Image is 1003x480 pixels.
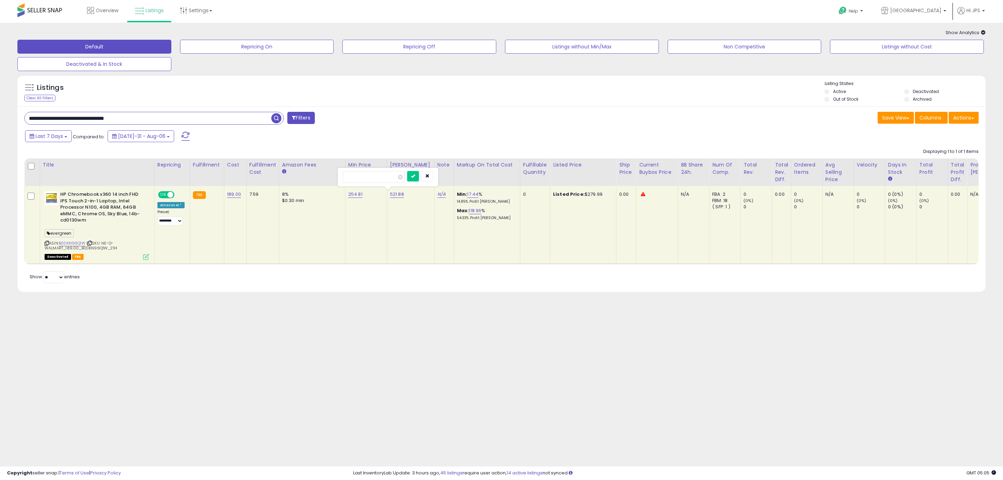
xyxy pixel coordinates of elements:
[249,191,274,198] div: 7.59
[849,8,858,14] span: Help
[553,191,611,198] div: $279.99
[146,7,164,14] span: Listings
[193,161,221,169] div: Fulfillment
[744,191,772,198] div: 0
[744,161,769,176] div: Total Rev.
[348,161,384,169] div: Min Price
[619,191,631,198] div: 0.00
[681,191,704,198] div: N/A
[287,112,314,124] button: Filters
[17,57,171,71] button: Deactivated & In Stock
[619,161,633,176] div: Ship Price
[157,202,185,208] div: Amazon AI *
[951,161,964,183] div: Total Profit Diff.
[888,204,916,210] div: 0 (0%)
[457,208,515,220] div: %
[553,191,585,198] b: Listed Price:
[437,191,446,198] a: N/A
[467,191,479,198] a: 17.44
[857,204,885,210] div: 0
[457,161,517,169] div: Markup on Total Cost
[36,133,63,140] span: Last 7 Days
[118,133,165,140] span: [DATE]-31 - Aug-06
[744,204,772,210] div: 0
[888,191,916,198] div: 0 (0%)
[712,204,735,210] div: ( SFP: 1 )
[45,229,74,237] span: evergreen
[348,191,363,198] a: 254.81
[469,207,481,214] a: 118.96
[60,191,145,225] b: HP Chromebook x360 14 inch FHD IPS Touch 2-in-1 Laptop, Intel Processor N100, 4GB RAM, 64GB eMMC,...
[457,199,515,204] p: 14.85% Profit [PERSON_NAME]
[553,161,613,169] div: Listed Price
[878,112,914,124] button: Save View
[45,254,71,260] span: All listings that are unavailable for purchase on Amazon for any reason other than out-of-stock
[523,191,545,198] div: 0
[282,169,286,175] small: Amazon Fees.
[17,40,171,54] button: Default
[919,161,945,176] div: Total Profit
[775,191,786,198] div: 0.00
[833,88,846,94] label: Active
[227,191,241,198] a: 189.00
[833,1,870,23] a: Help
[857,198,866,203] small: (0%)
[857,161,882,169] div: Velocity
[73,133,105,140] span: Compared to:
[833,96,858,102] label: Out of Stock
[668,40,822,54] button: Non Competitive
[282,191,340,198] div: 8%
[681,161,706,176] div: BB Share 24h.
[919,114,941,121] span: Columns
[966,7,980,14] span: Hi JPS
[180,40,334,54] button: Repricing On
[193,191,206,199] small: FBA
[951,191,962,198] div: 0.00
[825,191,848,198] div: N/A
[888,176,892,182] small: Days In Stock.
[794,161,819,176] div: Ordered Items
[173,192,185,198] span: OFF
[913,96,932,102] label: Archived
[857,191,885,198] div: 0
[915,112,948,124] button: Columns
[45,191,59,205] img: 4184S15yL9L._SL40_.jpg
[72,254,84,260] span: FBA
[888,161,913,176] div: Days In Stock
[913,88,939,94] label: Deactivated
[30,273,80,280] span: Show: entries
[712,161,738,176] div: Num of Comp.
[45,240,117,251] span: | SKU: NE-O-WALMART_189.00_B0DKN96Q1W_2114
[24,95,55,101] div: Clear All Filters
[45,191,149,259] div: ASIN:
[457,216,515,220] p: 54.33% Profit [PERSON_NAME]
[390,191,404,198] a: 521.88
[919,191,948,198] div: 0
[712,198,735,204] div: FBM: 18
[825,161,851,183] div: Avg Selling Price
[919,204,948,210] div: 0
[712,191,735,198] div: FBA: 2
[249,161,276,176] div: Fulfillment Cost
[437,161,451,169] div: Note
[157,161,187,169] div: Repricing
[227,161,243,169] div: Cost
[282,161,342,169] div: Amazon Fees
[744,198,753,203] small: (0%)
[838,6,847,15] i: Get Help
[957,7,985,23] a: Hi JPS
[282,198,340,204] div: $0.30 min
[108,130,174,142] button: [DATE]-31 - Aug-06
[523,161,547,176] div: Fulfillable Quantity
[919,198,929,203] small: (0%)
[342,40,496,54] button: Repricing Off
[639,161,675,176] div: Current Buybox Price
[825,80,986,87] p: Listing States:
[923,148,979,155] div: Displaying 1 to 1 of 1 items
[390,161,431,169] div: [PERSON_NAME]
[457,191,467,198] b: Min:
[505,40,659,54] button: Listings without Min/Max
[890,7,941,14] span: [GEOGRAPHIC_DATA]
[96,7,118,14] span: Overview
[794,204,822,210] div: 0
